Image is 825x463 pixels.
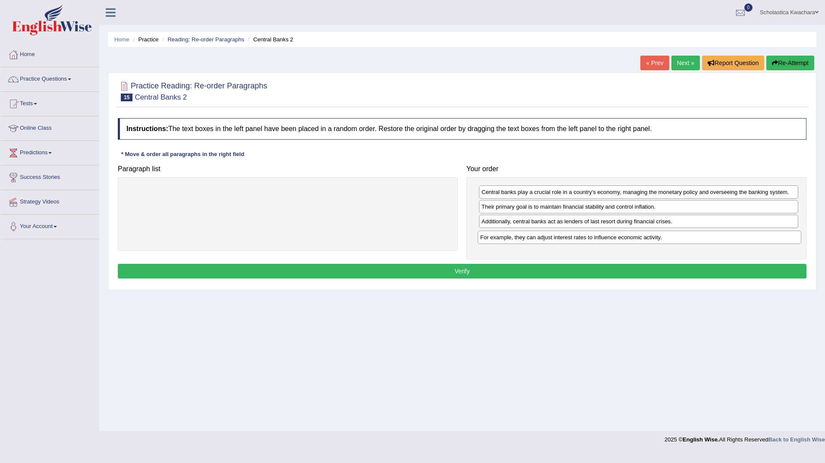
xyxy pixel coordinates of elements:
b: Instructions: [126,125,168,132]
a: Practice Questions [0,67,99,89]
a: Reading: Re-order Paragraphs [167,36,244,43]
div: 2025 © All Rights Reserved [664,431,825,444]
a: Success Stories [0,166,99,187]
button: Verify [118,264,806,278]
a: Home [114,36,129,43]
a: Online Class [0,116,99,138]
h2: Practice Reading: Re-order Paragraphs [118,80,267,101]
button: Report Question [702,56,764,70]
a: Back to English Wise [768,436,825,443]
a: Tests [0,92,99,113]
li: Practice [131,35,158,44]
div: * Move & order all paragraphs in the right field [118,150,248,159]
button: Re-Attempt [766,56,814,70]
a: Home [0,43,99,64]
div: For example, they can adjust interest rates to influence economic activity. [478,231,801,244]
a: Strategy Videos [0,190,99,212]
div: Their primary goal is to maintain financial stability and control inflation. [479,200,798,213]
li: Central Banks 2 [246,35,293,44]
span: 15 [121,94,132,101]
a: « Prev [640,56,669,70]
small: Central Banks 2 [135,93,187,101]
span: 0 [744,3,753,12]
div: Central banks play a crucial role in a country's economy, managing the monetary policy and overse... [479,185,798,199]
h4: Your order [466,165,806,173]
a: Your Account [0,215,99,236]
h4: Paragraph list [118,165,458,173]
strong: English Wise. [683,436,719,443]
h4: The text boxes in the left panel have been placed in a random order. Restore the original order b... [118,118,806,140]
a: Predictions [0,141,99,163]
a: Next » [671,56,700,70]
div: Additionally, central banks act as lenders of last resort during financial crises. [479,215,798,228]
